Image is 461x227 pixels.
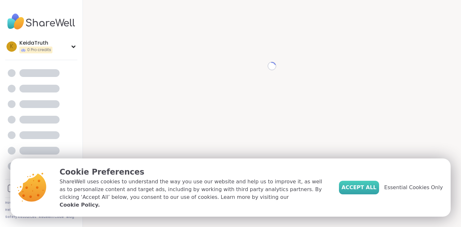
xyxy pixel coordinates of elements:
[60,178,329,209] p: ShareWell uses cookies to understand the way you use our website and help us to improve it, as we...
[60,201,100,209] a: Cookie Policy.
[342,184,377,191] span: Accept All
[66,215,74,219] a: Blog
[19,39,52,47] div: KeidaTruth
[10,42,13,51] span: K
[5,215,36,219] a: Safety Resources
[60,166,329,178] p: Cookie Preferences
[39,215,64,219] a: Redeem Code
[339,181,379,194] button: Accept All
[5,10,77,33] img: ShareWell Nav Logo
[27,47,51,53] span: 0 Pro credits
[384,184,443,191] span: Essential Cookies Only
